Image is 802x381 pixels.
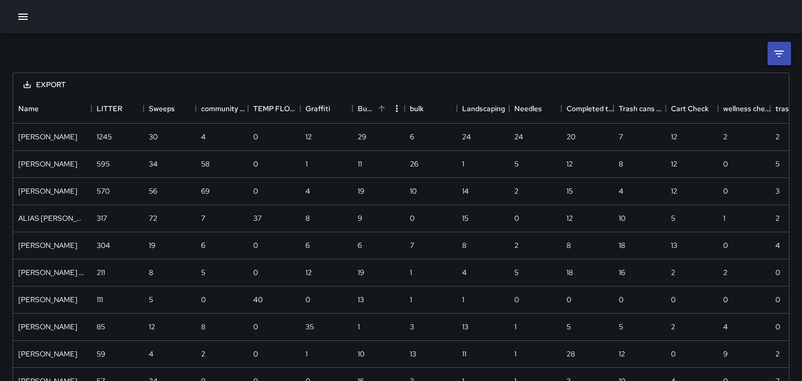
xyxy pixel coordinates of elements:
div: 1 [514,322,516,332]
div: Graffiti [300,94,352,123]
div: 317 [97,213,107,223]
div: DAVID TAYLOR [18,294,77,305]
div: community engagement [196,94,248,123]
div: TEMP FLOWER BASKET WATERING FIX ASSET [253,94,300,123]
div: 0 [567,294,571,305]
div: 10 [619,213,626,223]
div: 20 [567,132,575,142]
div: 0 [253,240,258,251]
div: 4 [149,349,154,359]
div: 12 [619,349,625,359]
div: 28 [567,349,575,359]
div: 4 [775,240,780,251]
div: 1 [514,349,516,359]
div: 2 [775,132,780,142]
div: 0 [723,159,728,169]
div: wellness check [723,94,770,123]
div: 6 [410,132,414,142]
div: 0 [253,267,258,278]
div: Landscaping [457,94,509,123]
div: 13 [671,240,677,251]
div: 0 [775,267,780,278]
div: 24 [462,132,471,142]
div: 3 [775,186,780,196]
div: TEMP FLOWER BASKET WATERING FIX ASSET [248,94,300,123]
div: 1 [410,294,412,305]
div: Completed trash bags [561,94,614,123]
div: 35 [305,322,314,332]
div: 6 [305,240,310,251]
div: 13 [410,349,416,359]
div: 0 [253,186,258,196]
div: 85 [97,322,105,332]
div: 111 [97,294,103,305]
div: 3 [410,322,414,332]
div: 12 [671,132,677,142]
div: 0 [253,349,258,359]
div: 37 [253,213,262,223]
div: 5 [149,294,153,305]
div: 0 [723,240,728,251]
div: 26 [410,159,418,169]
div: Christopher Sherbert [18,349,77,359]
div: 8 [462,240,466,251]
div: 4 [462,267,467,278]
div: 59 [97,349,105,359]
div: 7 [619,132,623,142]
div: Needles [509,94,561,123]
div: 8 [201,322,205,332]
div: 69 [201,186,210,196]
div: 13 [462,322,468,332]
div: Graffiti [305,94,330,123]
div: 18 [567,267,573,278]
div: 58 [201,159,209,169]
div: 12 [149,322,155,332]
div: 8 [305,213,310,223]
div: 2 [671,267,675,278]
div: 0 [253,159,258,169]
div: 14 [462,186,469,196]
div: Cart Check [666,94,718,123]
div: 72 [149,213,157,223]
div: 0 [723,186,728,196]
button: Export [15,75,74,94]
div: 0 [671,294,676,305]
div: 10 [358,349,364,359]
div: 0 [775,294,780,305]
div: 40 [253,294,263,305]
div: Trash cans wipe downs [619,94,666,123]
div: 0 [305,294,310,305]
div: 1 [410,267,412,278]
div: 1 [462,159,464,169]
div: 56 [149,186,157,196]
div: 18 [619,240,625,251]
div: 2 [723,132,727,142]
div: 0 [671,349,676,359]
div: wellness check [718,94,770,123]
div: 0 [514,294,519,305]
div: 30 [149,132,158,142]
div: 5 [567,322,571,332]
div: 0 [201,294,206,305]
div: LITTER [97,94,122,123]
div: 4 [305,186,310,196]
div: JAMES GINGLES [18,132,77,142]
div: ALIAS SIEGLER [18,213,86,223]
div: LITTER [91,94,144,123]
div: Trash cans wipe downs [614,94,666,123]
div: Cart Check [671,94,709,123]
div: 0 [619,294,623,305]
div: 29 [358,132,367,142]
div: 5 [619,322,623,332]
div: 6 [201,240,205,251]
div: 2 [775,213,780,223]
div: 9 [358,213,362,223]
div: 10 [410,186,417,196]
div: 12 [305,267,312,278]
div: 1 [305,159,308,169]
div: 4 [619,186,623,196]
div: 0 [253,322,258,332]
div: 2 [201,349,205,359]
div: 0 [253,132,258,142]
div: 9 [723,349,728,359]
